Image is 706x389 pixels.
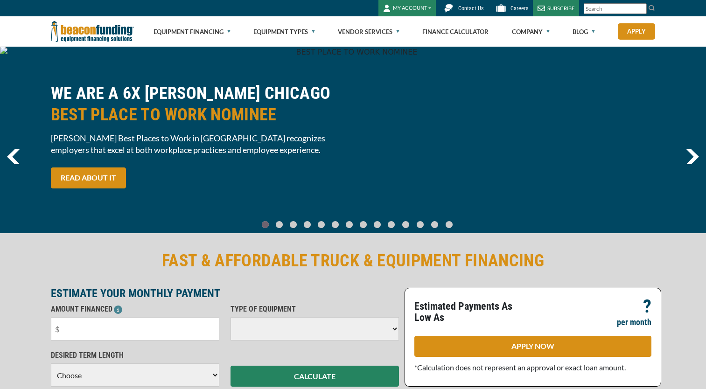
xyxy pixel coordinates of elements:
a: Go To Slide 11 [414,221,426,229]
p: ? [643,301,651,312]
p: Estimated Payments As Low As [414,301,527,323]
a: Company [512,17,550,47]
span: Contact Us [458,5,483,12]
input: Search [584,3,647,14]
h2: WE ARE A 6X [PERSON_NAME] CHICAGO [51,83,348,125]
img: Right Navigator [686,149,699,164]
a: Vendor Services [338,17,399,47]
a: READ ABOUT IT [51,167,126,188]
a: Go To Slide 3 [302,221,313,229]
a: Equipment Financing [154,17,231,47]
a: Go To Slide 10 [400,221,412,229]
a: Go To Slide 6 [344,221,355,229]
a: APPLY NOW [414,336,651,357]
a: Go To Slide 2 [288,221,299,229]
a: Go To Slide 4 [316,221,327,229]
h2: FAST & AFFORDABLE TRUCK & EQUIPMENT FINANCING [51,250,656,271]
a: Blog [573,17,595,47]
button: CALCULATE [231,366,399,387]
a: Go To Slide 5 [330,221,341,229]
a: Apply [618,23,655,40]
a: Clear search text [637,5,644,13]
a: Go To Slide 9 [386,221,397,229]
span: Careers [510,5,528,12]
a: Finance Calculator [422,17,489,47]
a: Go To Slide 7 [358,221,369,229]
a: Go To Slide 8 [372,221,383,229]
span: BEST PLACE TO WORK NOMINEE [51,104,348,125]
p: per month [617,317,651,328]
a: next [686,149,699,164]
img: Left Navigator [7,149,20,164]
span: *Calculation does not represent an approval or exact loan amount. [414,363,626,372]
a: Go To Slide 0 [260,221,271,229]
img: Beacon Funding Corporation logo [51,16,134,47]
a: Go To Slide 1 [274,221,285,229]
a: Go To Slide 13 [443,221,455,229]
a: previous [7,149,20,164]
p: DESIRED TERM LENGTH [51,350,219,361]
p: ESTIMATE YOUR MONTHLY PAYMENT [51,288,399,299]
a: Go To Slide 12 [429,221,440,229]
a: Equipment Types [253,17,315,47]
img: Search [648,4,656,12]
span: [PERSON_NAME] Best Places to Work in [GEOGRAPHIC_DATA] recognizes employers that excel at both wo... [51,132,348,156]
input: $ [51,317,219,340]
p: AMOUNT FINANCED [51,304,219,315]
p: TYPE OF EQUIPMENT [231,304,399,315]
